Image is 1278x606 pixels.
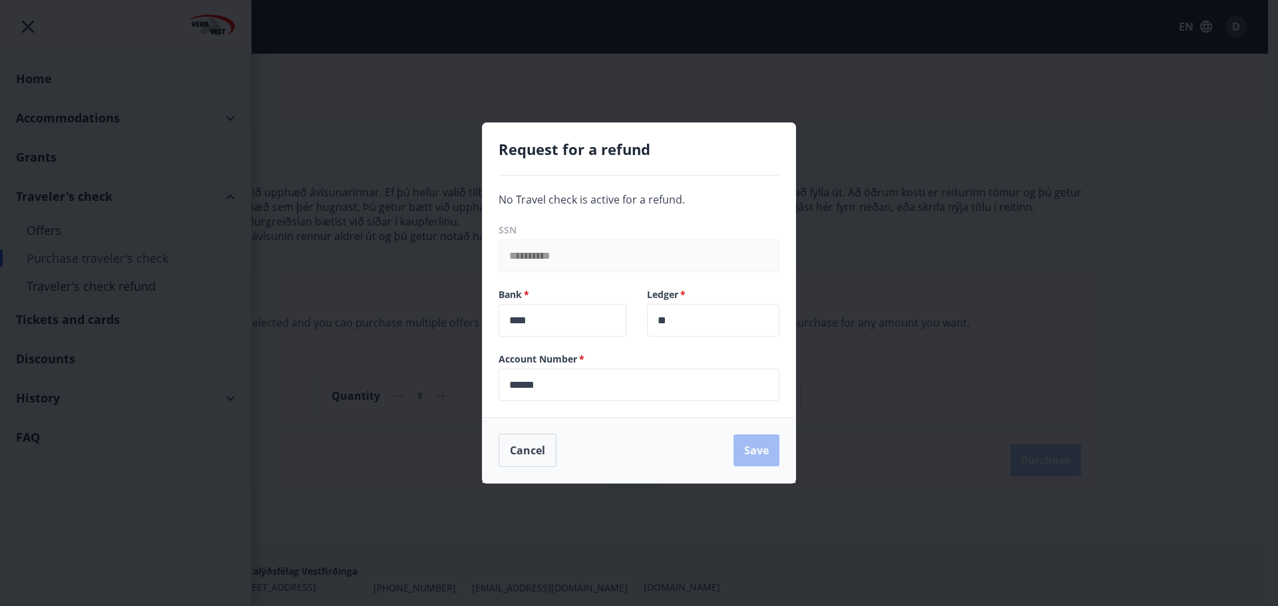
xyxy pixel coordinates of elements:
[499,353,779,366] label: Account Number
[499,288,631,301] label: Bank
[499,139,779,159] h4: Request for a refund
[499,434,556,467] button: Cancel
[499,192,685,207] span: No Travel check is active for a refund.
[647,288,779,301] label: Ledger
[499,224,779,237] label: SSN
